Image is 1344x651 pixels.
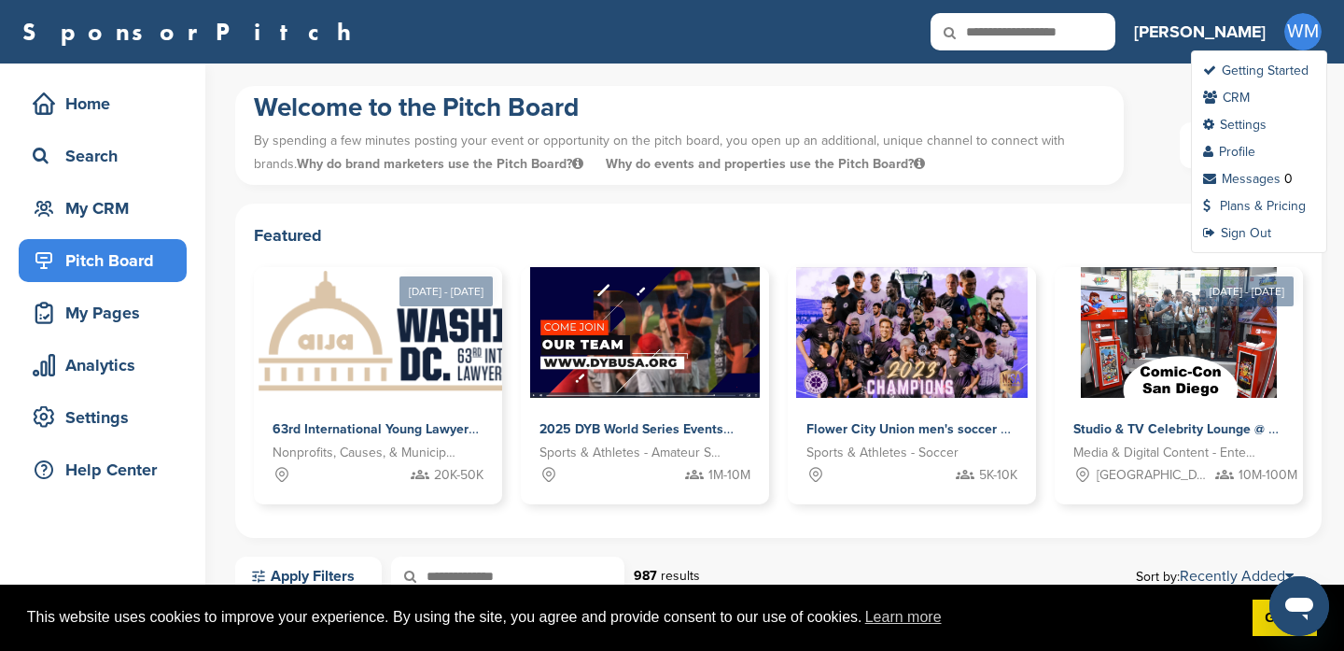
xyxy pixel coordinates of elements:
[1253,600,1317,637] a: dismiss cookie message
[1203,144,1255,160] a: Profile
[28,191,187,225] div: My CRM
[1134,11,1266,52] a: [PERSON_NAME]
[1073,443,1256,463] span: Media & Digital Content - Entertainment
[19,134,187,177] a: Search
[862,603,945,631] a: learn more about cookies
[28,348,187,382] div: Analytics
[1136,569,1294,584] span: Sort by:
[1203,198,1306,214] a: Plans & Pricing
[530,267,761,398] img: Sponsorpitch &
[434,465,483,486] span: 20K-50K
[19,396,187,439] a: Settings
[19,239,187,282] a: Pitch Board
[273,443,455,463] span: Nonprofits, Causes, & Municipalities - Professional Development
[19,187,187,230] a: My CRM
[22,20,363,44] a: SponsorPitch
[19,344,187,387] a: Analytics
[254,91,1105,124] h1: Welcome to the Pitch Board
[1203,225,1271,241] a: Sign Out
[539,443,722,463] span: Sports & Athletes - Amateur Sports Leagues
[521,267,769,504] a: Sponsorpitch & 2025 DYB World Series Events Sports & Athletes - Amateur Sports Leagues 1M-10M
[1081,267,1277,398] img: Sponsorpitch &
[708,465,750,486] span: 1M-10M
[979,465,1017,486] span: 5K-10K
[1203,117,1267,133] a: Settings
[27,603,1238,631] span: This website uses cookies to improve your experience. By using the site, you agree and provide co...
[1097,465,1211,486] span: [GEOGRAPHIC_DATA], [GEOGRAPHIC_DATA]
[1134,19,1266,45] h3: [PERSON_NAME]
[235,557,382,596] a: Apply Filters
[297,156,587,172] span: Why do brand marketers use the Pitch Board?
[254,222,1303,248] h2: Featured
[1200,276,1294,306] div: [DATE] - [DATE]
[254,267,624,398] img: Sponsorpitch &
[254,124,1105,180] p: By spending a few minutes posting your event or opportunity on the pitch board, you open up an ad...
[661,568,700,584] span: results
[1180,122,1322,168] a: Post a Pitch
[1284,171,1293,187] div: 0
[1203,171,1281,187] a: Messages
[28,453,187,487] div: Help Center
[19,291,187,334] a: My Pages
[28,296,187,330] div: My Pages
[1269,576,1329,636] iframe: Button to launch messaging window
[28,401,187,434] div: Settings
[806,443,959,463] span: Sports & Athletes - Soccer
[1203,90,1250,106] a: CRM
[788,267,1036,504] a: Sponsorpitch & Flower City Union men's soccer & Flower City 1872 women's soccer Sports & Athletes...
[606,156,925,172] span: Why do events and properties use the Pitch Board?
[806,421,1213,437] span: Flower City Union men's soccer & Flower City 1872 women's soccer
[539,421,723,437] span: 2025 DYB World Series Events
[796,267,1029,398] img: Sponsorpitch &
[273,421,539,437] span: 63rd International Young Lawyers' Congress
[399,276,493,306] div: [DATE] - [DATE]
[28,139,187,173] div: Search
[1203,63,1309,78] a: Getting Started
[1284,13,1322,50] span: WM
[28,244,187,277] div: Pitch Board
[634,568,657,584] strong: 987
[1180,567,1294,586] a: Recently Added
[19,82,187,125] a: Home
[19,448,187,491] a: Help Center
[254,237,502,504] a: [DATE] - [DATE] Sponsorpitch & 63rd International Young Lawyers' Congress Nonprofits, Causes, & M...
[28,87,187,120] div: Home
[1055,237,1303,504] a: [DATE] - [DATE] Sponsorpitch & Studio & TV Celebrity Lounge @ Comic-Con [GEOGRAPHIC_DATA]. Over 3...
[1239,465,1297,486] span: 10M-100M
